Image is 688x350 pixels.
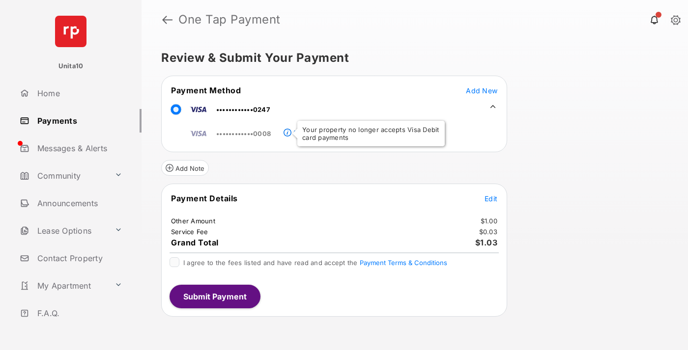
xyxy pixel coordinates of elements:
[16,136,142,160] a: Messages & Alerts
[297,121,445,146] div: Your property no longer accepts Visa Debit card payments
[170,285,260,308] button: Submit Payment
[16,191,142,215] a: Announcements
[216,130,271,137] span: ••••••••••••0008
[171,193,238,203] span: Payment Details
[16,301,142,325] a: F.A.Q.
[183,259,447,267] span: I agree to the fees listed and have read and accept the
[161,52,660,64] h5: Review & Submit Your Payment
[360,259,447,267] button: I agree to the fees listed and have read and accept the
[16,246,142,270] a: Contact Property
[16,81,142,105] a: Home
[485,194,497,203] span: Edit
[16,219,111,242] a: Lease Options
[161,160,209,176] button: Add Note
[480,216,498,225] td: $1.00
[178,14,281,26] strong: One Tap Payment
[216,106,270,113] span: ••••••••••••0247
[475,238,498,247] span: $1.03
[16,109,142,133] a: Payments
[58,61,84,71] p: Unita10
[16,164,111,188] a: Community
[16,274,111,297] a: My Apartment
[55,16,86,47] img: svg+xml;base64,PHN2ZyB4bWxucz0iaHR0cDovL3d3dy53My5vcmcvMjAwMC9zdmciIHdpZHRoPSI2NCIgaGVpZ2h0PSI2NC...
[171,227,209,236] td: Service Fee
[171,216,216,225] td: Other Amount
[291,121,374,138] a: Payment Method Unavailable
[485,193,497,203] button: Edit
[479,227,498,236] td: $0.03
[171,238,219,247] span: Grand Total
[466,85,497,95] button: Add New
[171,85,241,95] span: Payment Method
